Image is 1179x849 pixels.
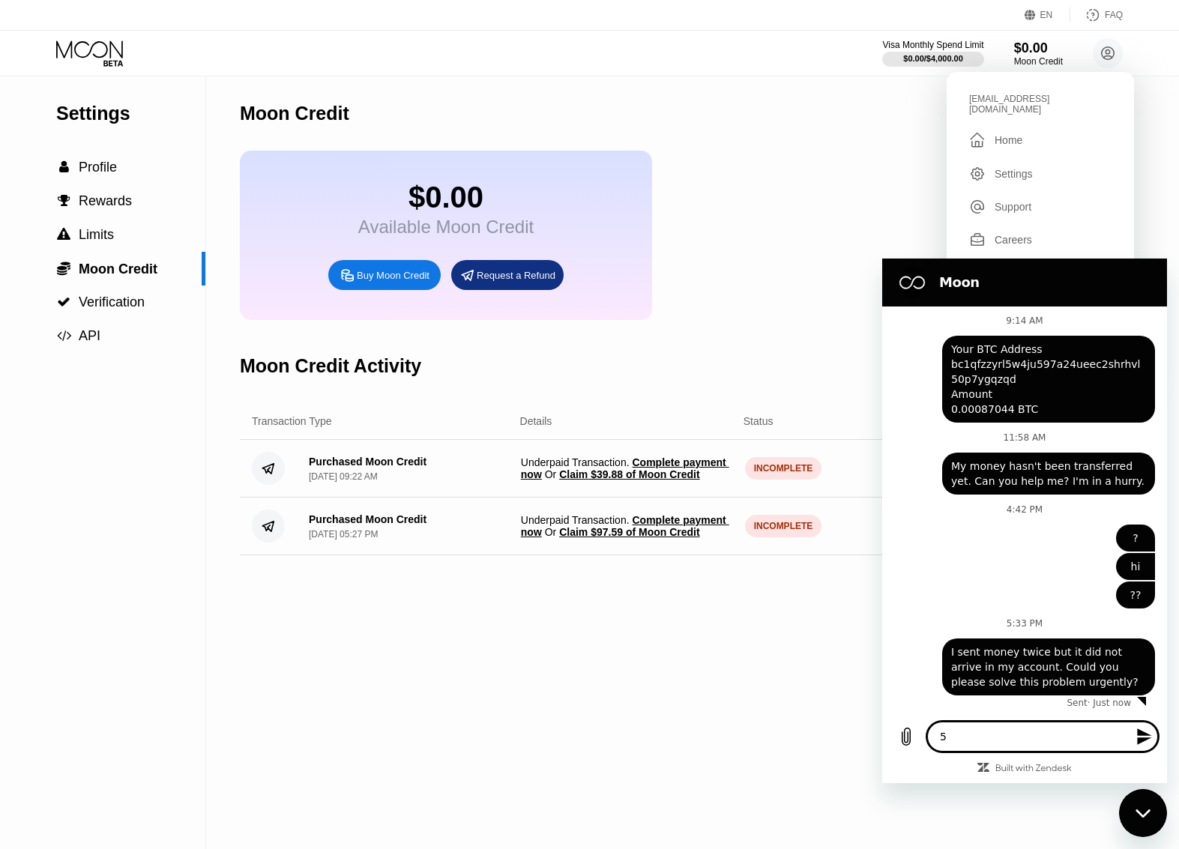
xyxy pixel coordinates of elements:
div: $0.00 / $4,000.00 [903,54,963,63]
div: Request a Refund [451,260,564,290]
span:  [57,329,71,342]
div: [DATE] 05:27 PM [309,529,378,540]
div: INCOMPLETE [745,457,822,480]
div: [DATE] 09:22 AM [309,471,378,482]
div:  [56,228,71,241]
div: EN [1025,7,1070,22]
iframe: Messaging window [882,259,1167,783]
span: Rewards [79,193,132,208]
div: $0.00 [1014,40,1063,56]
div: Details [520,415,552,427]
span: Limits [79,227,114,242]
div: Buy Moon Credit [357,269,429,282]
div: Visa Monthly Spend Limit [882,40,983,50]
div: Home [995,134,1022,146]
span: Underpaid Transaction . [521,456,733,480]
div: Moon Credit [240,103,349,124]
div: $0.00 [358,181,534,214]
div: Purchased Moon Credit [309,513,426,525]
div: [EMAIL_ADDRESS][DOMAIN_NAME] [969,94,1112,115]
span:  [57,228,70,241]
div: Visa Monthly Spend Limit$0.00/$4,000.00 [882,40,983,67]
div: Support [995,201,1031,213]
span: API [79,328,100,343]
div: Careers [995,234,1032,246]
div: Home [969,131,1112,149]
div: Request a Refund [477,269,555,282]
div:  [56,329,71,342]
div: Support [969,199,1112,215]
div: Transaction Type [252,415,332,427]
span:  [57,295,70,309]
span: Profile [79,160,117,175]
div: Available Moon Credit [358,217,534,238]
span:  [59,160,69,174]
div: Moon Credit Activity [240,355,421,377]
div: Settings [56,103,205,124]
div:  [56,295,71,309]
span: Complete payment now [521,514,729,538]
span:  [57,261,70,276]
iframe: Button to launch messaging window, conversation in progress [1119,789,1167,837]
div: Moon Credit [1014,56,1063,67]
div: Status [744,415,774,427]
div:  [969,131,986,149]
div:  [56,160,71,174]
span: Or [542,526,559,538]
span:  [58,194,70,208]
div: INCOMPLETE [745,515,822,537]
span: Moon Credit [79,262,157,277]
span: Complete payment now [521,456,729,480]
div: Careers [969,232,1112,248]
div: Buy Moon Credit [328,260,441,290]
div:  [56,261,71,276]
span: Claim $97.59 of Moon Credit [559,526,699,538]
span: Claim $39.88 of Moon Credit [559,468,699,480]
div: EN [1040,10,1053,20]
span: Verification [79,294,145,309]
div: FAQ [1105,10,1123,20]
div: FAQ [1070,7,1123,22]
div: Purchased Moon Credit [309,456,426,468]
div: Settings [969,166,1112,182]
span: Underpaid Transaction . [521,514,733,538]
div:  [56,194,71,208]
div: Settings [995,168,1033,180]
div: $0.00Moon Credit [1014,40,1063,67]
span: Or [542,468,559,480]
